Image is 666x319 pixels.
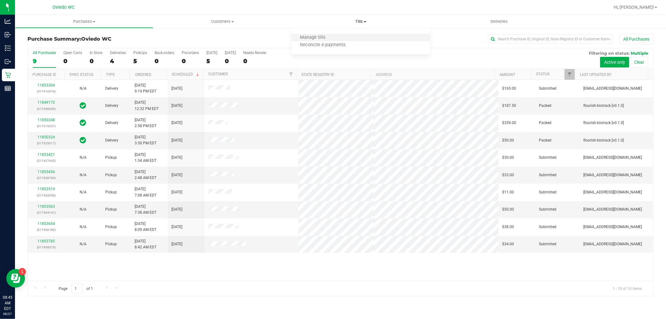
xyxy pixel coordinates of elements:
p: (317325017) [32,140,61,146]
span: Delivery [105,86,118,92]
a: Sync Status [69,72,93,77]
button: N/A [80,172,86,178]
div: PickUps [133,51,147,55]
span: Delivery [105,120,118,126]
span: Not Applicable [80,173,86,177]
span: Packed [539,137,552,143]
button: Active only [600,57,629,67]
span: [EMAIL_ADDRESS][DOMAIN_NAME] [583,86,642,92]
div: Needs Review [243,51,266,55]
inline-svg: Analytics [5,18,11,24]
a: Deliveries [430,15,568,28]
div: 4 [110,57,126,65]
span: Submitted [539,172,557,178]
span: [DATE] [171,86,182,92]
div: Pre-orders [182,51,199,55]
div: 0 [63,57,82,65]
button: N/A [80,86,86,92]
span: Pickup [105,207,117,212]
a: Type [106,72,115,77]
span: Deliveries [482,19,516,24]
a: State Registry ID [301,72,334,77]
button: N/A [80,207,86,212]
span: Submitted [539,241,557,247]
span: [DATE] 2:48 AM EDT [135,169,156,181]
span: flourish-biotrack [v0.1.0] [583,120,624,126]
a: Ordered [135,72,151,77]
span: [EMAIL_ADDRESS][DOMAIN_NAME] [583,172,642,178]
a: 11853519 [37,187,55,191]
a: Purchase ID [32,72,56,77]
span: In Sync [80,118,86,127]
span: [DATE] 12:32 PM EDT [135,100,159,112]
p: 08/27 [3,312,12,316]
div: 0 [225,57,236,65]
iframe: Resource center unread badge [18,268,26,276]
span: Page of 1 [53,284,98,293]
span: $165.00 [502,86,516,92]
a: Filter [286,69,296,80]
a: 11853785 [37,239,55,243]
span: [EMAIL_ADDRESS][DOMAIN_NAME] [583,155,642,161]
div: Back-orders [155,51,174,55]
span: Delivery [105,103,118,109]
div: 5 [206,57,217,65]
span: $30.00 [502,155,514,161]
span: Hi, [PERSON_NAME]! [614,5,654,10]
span: flourish-biotrack [v0.1.0] [583,137,624,143]
span: [DATE] 1:34 AM EDT [135,152,156,164]
div: 9 [33,57,56,65]
button: N/A [80,224,86,230]
span: Submitted [539,189,557,195]
a: Amount [500,72,515,77]
div: 0 [182,57,199,65]
input: 1 [72,284,83,293]
h3: Purchase Summary: [27,36,236,42]
span: Tills [292,19,430,24]
p: (317410376) [32,88,61,94]
p: (317439375) [32,244,61,250]
p: 08:45 AM EDT [3,295,12,312]
a: Filter [565,69,575,80]
span: Not Applicable [80,190,86,194]
a: Purchases [15,15,153,28]
span: Not Applicable [80,207,86,212]
div: Open Carts [63,51,82,55]
button: N/A [80,189,86,195]
span: Not Applicable [80,242,86,246]
span: [DATE] [171,189,182,195]
button: N/A [80,155,86,161]
span: [DATE] 2:58 PM EDT [135,117,156,129]
span: $359.00 [502,120,516,126]
a: 11853563 [37,204,55,209]
span: Oviedo WC [81,36,111,42]
div: 0 [243,57,266,65]
span: Purchases [15,19,153,24]
span: Not Applicable [80,86,86,91]
a: 11853421 [37,152,55,157]
a: 11853654 [37,222,55,226]
span: Multiple [631,51,648,56]
span: [DATE] 9:19 PM EDT [135,82,156,94]
span: Manage tills [292,35,334,40]
span: [EMAIL_ADDRESS][DOMAIN_NAME] [583,207,642,212]
div: Deliveries [110,51,126,55]
a: Last Updated By [580,72,612,77]
span: [DATE] 7:08 AM EDT [135,186,156,198]
span: flourish-biotrack [v0.1.0] [583,103,624,109]
a: Customer [208,72,228,76]
span: $50.00 [502,137,514,143]
p: (317427433) [32,158,61,164]
div: 0 [90,57,102,65]
span: [DATE] [171,120,182,126]
inline-svg: Retail [5,72,11,78]
span: 1 - 10 of 10 items [608,284,647,293]
span: Delivery [105,137,118,143]
span: $38.00 [502,224,514,230]
a: Customers [153,15,292,28]
inline-svg: Reports [5,85,11,92]
span: [DATE] 3:30 PM EDT [135,134,156,146]
span: [DATE] [171,207,182,212]
p: (317434141) [32,210,61,216]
